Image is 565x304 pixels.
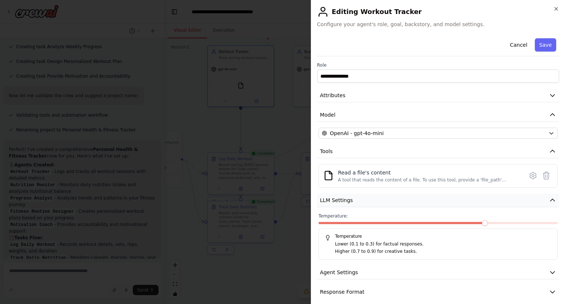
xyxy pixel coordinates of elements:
button: LLM Settings [317,194,559,207]
span: Agent Settings [320,269,358,276]
span: OpenAI - gpt-4o-mini [330,130,384,137]
button: Model [317,108,559,122]
button: Delete tool [540,169,553,182]
button: Tools [317,145,559,158]
button: Save [535,38,556,52]
span: Temperature: [319,213,348,219]
span: Configure your agent's role, goal, backstory, and model settings. [317,21,559,28]
label: Role [317,62,559,68]
span: Attributes [320,92,345,99]
p: Lower (0.1 to 0.3) for factual responses. [335,241,551,248]
button: Agent Settings [317,266,559,279]
span: Model [320,111,335,119]
h5: Temperature [325,233,551,239]
span: Tools [320,148,333,155]
div: A tool that reads the content of a file. To use this tool, provide a 'file_path' parameter with t... [338,177,519,183]
h2: Editing Workout Tracker [317,6,559,18]
span: Response Format [320,288,365,296]
img: FileReadTool [323,170,334,181]
button: Response Format [317,285,559,299]
button: Attributes [317,89,559,102]
div: Read a file's content [338,169,519,176]
button: Cancel [505,38,532,52]
button: OpenAI - gpt-4o-mini [319,128,558,139]
button: Configure tool [526,169,540,182]
p: Higher (0.7 to 0.9) for creative tasks. [335,248,551,255]
span: LLM Settings [320,197,353,204]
